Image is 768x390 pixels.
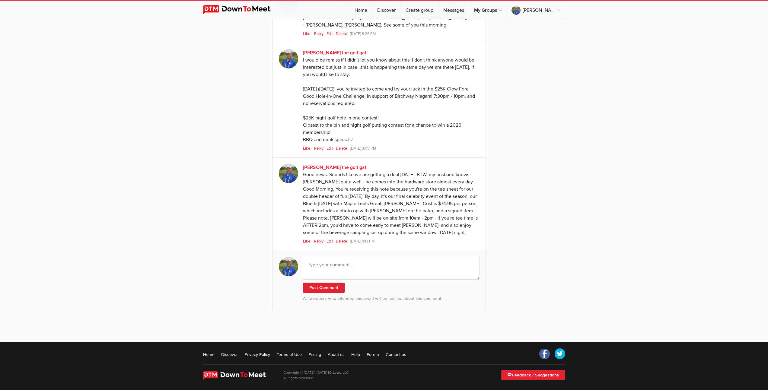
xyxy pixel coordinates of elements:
[554,348,565,359] a: Twitter
[303,239,311,244] a: Like
[401,1,438,19] a: Create group
[372,1,400,19] a: Discover
[221,351,238,357] a: Discover
[328,351,345,357] a: About us
[314,377,318,380] span: 21st
[367,351,379,357] a: Forum
[283,370,349,381] p: Copyright © [DATE]–[DATE] IQ-Logic LLC. All rights reserved.
[350,239,374,244] span: [DATE] 4:13 PM
[336,146,349,151] a: Delete
[277,351,302,357] a: Terms of Use
[279,49,298,68] img: Beth the golf gal
[303,283,345,293] button: Post Comment
[350,146,376,151] span: [DATE] 3:09 PM
[336,239,349,244] a: Delete
[350,1,372,19] a: Home
[303,239,310,244] span: Like
[303,164,366,170] a: [PERSON_NAME] the golf gal
[351,351,360,357] a: Help
[350,31,376,36] span: [DATE] 8:28 PM
[303,31,311,36] a: Like
[327,239,335,244] a: Edit
[507,1,565,19] a: [PERSON_NAME] the golf gal
[303,56,480,144] div: I would be remiss if I didn't let you know about this. I don't think anyone would be interested b...
[303,295,480,302] p: All members who attended this event will be notified about this comment.
[203,371,275,380] img: DownToMeet
[203,351,215,357] a: Home
[303,146,310,151] span: Like
[303,31,310,36] span: Like
[303,50,366,56] a: [PERSON_NAME] the golf gal
[203,5,280,14] img: DownToMeet
[314,239,326,244] a: Reply
[327,146,335,151] a: Edit
[303,171,480,237] div: Good news. Sounds like we are getting a deal [DATE]. BTW, my husband knows [PERSON_NAME] quite we...
[279,164,298,183] img: Beth the golf gal
[539,348,550,359] a: Facebook
[314,31,326,36] a: Reply
[336,31,349,36] a: Delete
[469,1,506,19] a: My Groups
[501,370,565,380] a: Feedback / Suggestions
[303,146,311,151] a: Like
[327,31,335,36] a: Edit
[314,146,326,151] a: Reply
[308,351,321,357] a: Pricing
[386,351,406,357] a: Contact us
[438,1,469,19] a: Messages
[244,351,270,357] a: Privacy Policy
